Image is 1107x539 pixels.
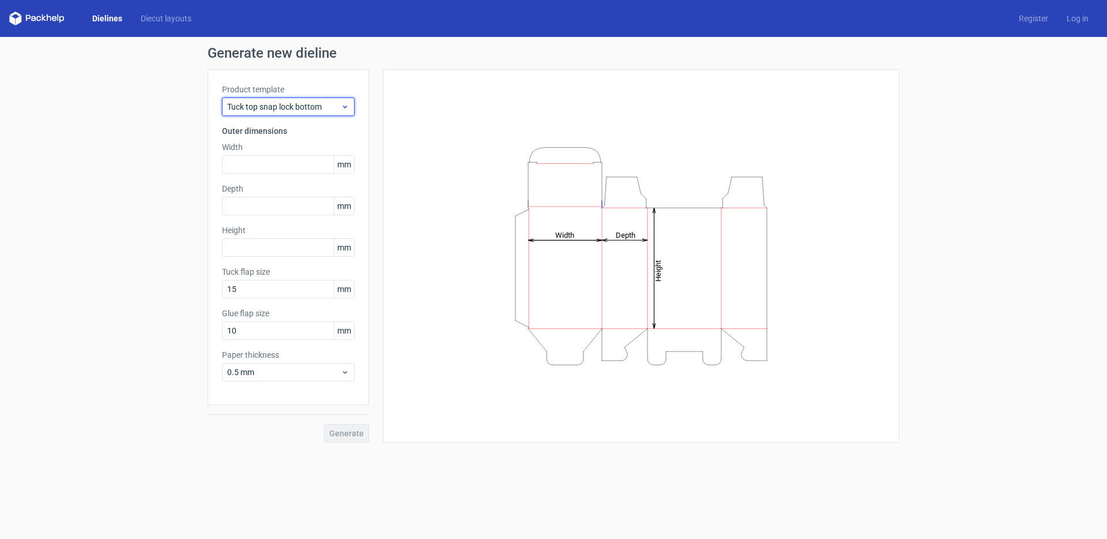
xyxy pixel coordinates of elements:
[334,239,354,256] span: mm
[616,230,635,239] tspan: Depth
[222,224,355,236] label: Height
[654,260,662,281] tspan: Height
[83,13,131,24] a: Dielines
[334,197,354,215] span: mm
[222,125,355,137] h3: Outer dimensions
[227,101,341,113] span: Tuck top snap lock bottom
[222,266,355,278] label: Tuck flap size
[334,280,354,298] span: mm
[131,13,201,24] a: Diecut layouts
[555,230,574,239] tspan: Width
[222,183,355,194] label: Depth
[222,84,355,95] label: Product template
[208,46,899,60] h1: Generate new dieline
[1010,13,1057,24] a: Register
[222,349,355,361] label: Paper thickness
[222,308,355,319] label: Glue flap size
[334,322,354,339] span: mm
[222,141,355,153] label: Width
[1057,13,1098,24] a: Log in
[227,366,341,378] span: 0.5 mm
[334,156,354,173] span: mm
